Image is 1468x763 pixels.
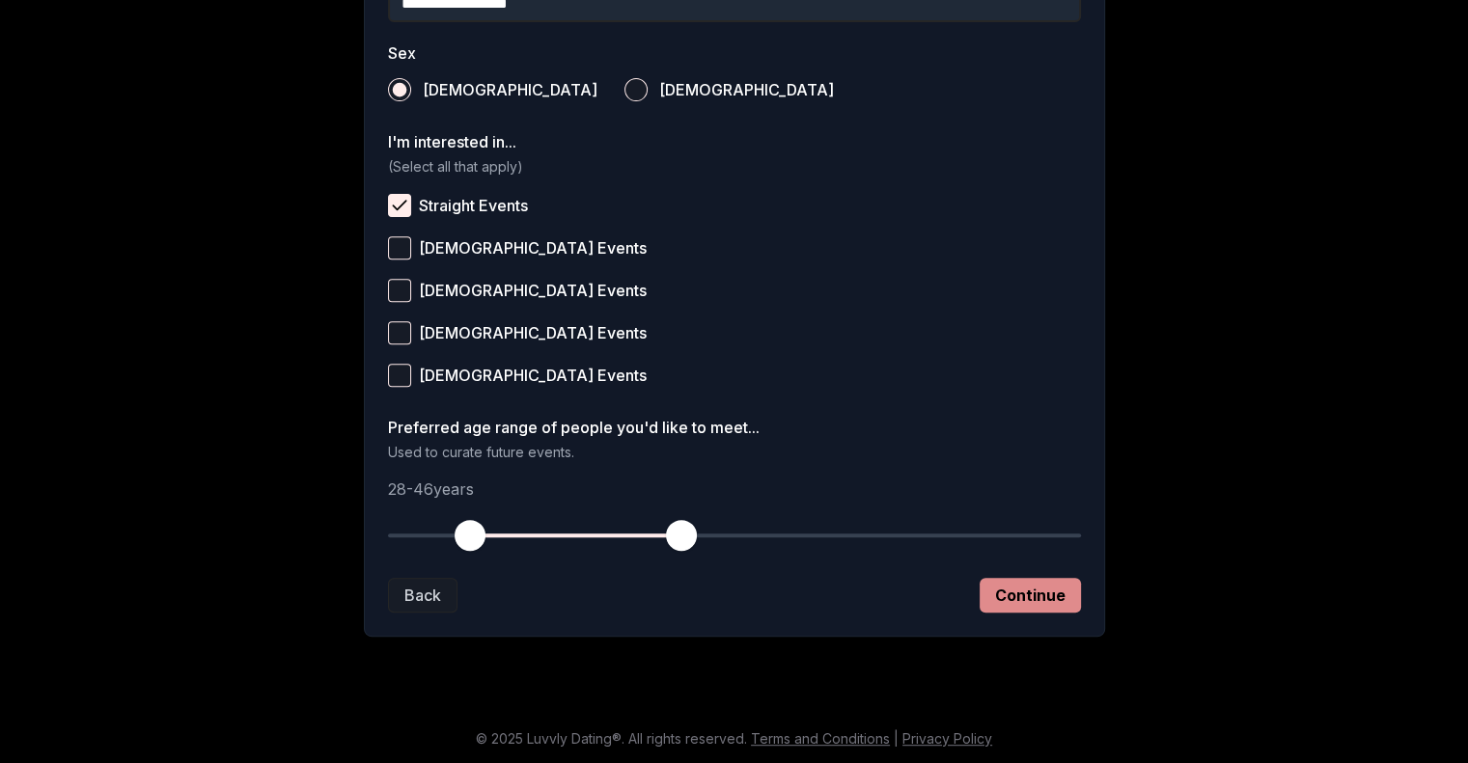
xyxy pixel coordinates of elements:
button: [DEMOGRAPHIC_DATA] [624,78,648,101]
button: [DEMOGRAPHIC_DATA] [388,78,411,101]
span: Straight Events [419,198,528,213]
a: Terms and Conditions [751,730,890,747]
label: Preferred age range of people you'd like to meet... [388,420,1081,435]
span: [DEMOGRAPHIC_DATA] Events [419,325,647,341]
span: [DEMOGRAPHIC_DATA] Events [419,368,647,383]
button: Straight Events [388,194,411,217]
span: [DEMOGRAPHIC_DATA] Events [419,283,647,298]
button: [DEMOGRAPHIC_DATA] Events [388,279,411,302]
label: Sex [388,45,1081,61]
a: Privacy Policy [902,730,992,747]
label: I'm interested in... [388,134,1081,150]
span: | [894,730,899,747]
p: Used to curate future events. [388,443,1081,462]
button: Back [388,578,457,613]
button: [DEMOGRAPHIC_DATA] Events [388,321,411,344]
span: [DEMOGRAPHIC_DATA] Events [419,240,647,256]
button: [DEMOGRAPHIC_DATA] Events [388,236,411,259]
p: 28 - 46 years [388,477,1081,501]
p: (Select all that apply) [388,157,1081,177]
span: [DEMOGRAPHIC_DATA] [659,82,834,97]
span: [DEMOGRAPHIC_DATA] [423,82,597,97]
button: [DEMOGRAPHIC_DATA] Events [388,364,411,387]
button: Continue [980,578,1081,613]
